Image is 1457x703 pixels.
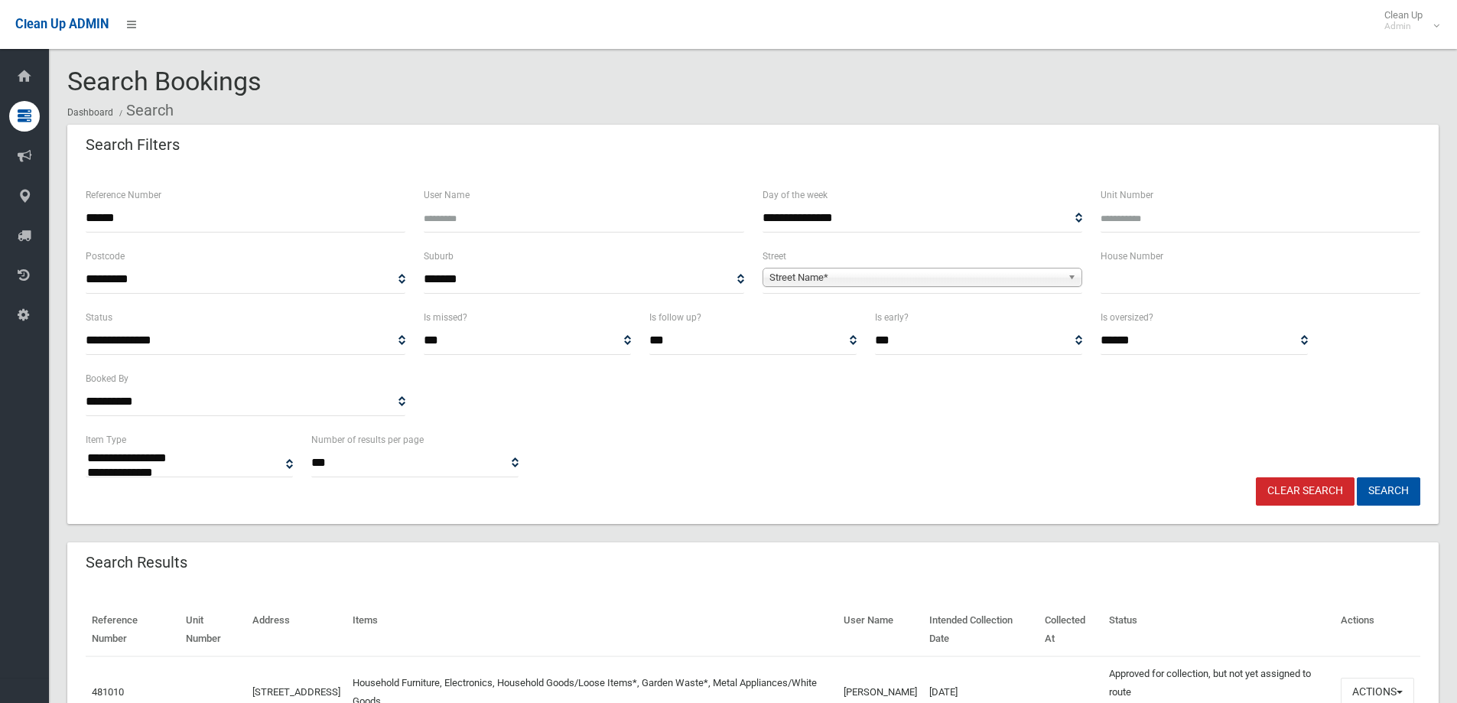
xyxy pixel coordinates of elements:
label: Is follow up? [649,309,701,326]
th: Status [1103,604,1335,656]
span: Clean Up [1377,9,1438,32]
th: Actions [1335,604,1420,656]
label: Is missed? [424,309,467,326]
label: House Number [1101,248,1163,265]
th: Reference Number [86,604,180,656]
th: Address [246,604,346,656]
span: Street Name* [769,269,1062,287]
label: Item Type [86,431,126,448]
label: Booked By [86,370,128,387]
th: Collected At [1039,604,1103,656]
label: Day of the week [763,187,828,203]
button: Search [1357,477,1420,506]
th: User Name [837,604,923,656]
a: Clear Search [1256,477,1355,506]
li: Search [115,96,174,125]
label: Unit Number [1101,187,1153,203]
label: Suburb [424,248,454,265]
span: Clean Up ADMIN [15,17,109,31]
label: Status [86,309,112,326]
header: Search Results [67,548,206,578]
label: Is oversized? [1101,309,1153,326]
a: 481010 [92,686,124,698]
th: Items [346,604,837,656]
header: Search Filters [67,130,198,160]
a: Dashboard [67,107,113,118]
th: Unit Number [180,604,246,656]
th: Intended Collection Date [923,604,1039,656]
small: Admin [1384,21,1423,32]
label: Reference Number [86,187,161,203]
a: [STREET_ADDRESS] [252,686,340,698]
label: Is early? [875,309,909,326]
label: Postcode [86,248,125,265]
label: Number of results per page [311,431,424,448]
span: Search Bookings [67,66,262,96]
label: User Name [424,187,470,203]
label: Street [763,248,786,265]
